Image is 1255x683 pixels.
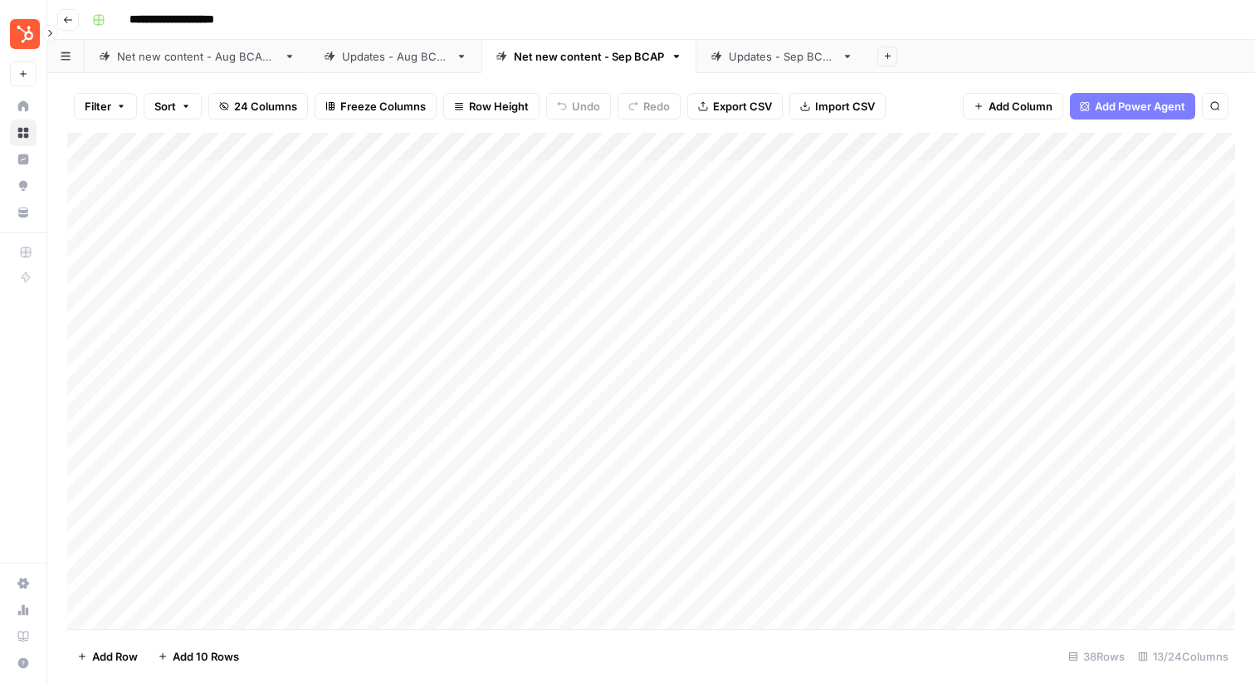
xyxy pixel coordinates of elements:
[117,48,277,65] div: Net new content - Aug BCAP 2
[10,19,40,49] img: Blog Content Action Plan Logo
[208,93,308,120] button: 24 Columns
[963,93,1063,120] button: Add Column
[234,98,297,115] span: 24 Columns
[315,93,437,120] button: Freeze Columns
[1062,643,1131,670] div: 38 Rows
[154,98,176,115] span: Sort
[85,40,310,73] a: Net new content - Aug BCAP 2
[10,120,37,146] a: Browse
[67,643,148,670] button: Add Row
[342,48,449,65] div: Updates - Aug BCAP
[92,648,138,665] span: Add Row
[10,570,37,597] a: Settings
[815,98,875,115] span: Import CSV
[696,40,867,73] a: Updates - Sep BCAP
[1070,93,1195,120] button: Add Power Agent
[173,648,239,665] span: Add 10 Rows
[10,173,37,199] a: Opportunities
[10,650,37,676] button: Help + Support
[85,98,111,115] span: Filter
[514,48,664,65] div: Net new content - Sep BCAP
[310,40,481,73] a: Updates - Aug BCAP
[989,98,1052,115] span: Add Column
[10,199,37,226] a: Your Data
[443,93,540,120] button: Row Height
[10,623,37,650] a: Learning Hub
[74,93,137,120] button: Filter
[572,98,600,115] span: Undo
[1131,643,1235,670] div: 13/24 Columns
[10,597,37,623] a: Usage
[10,93,37,120] a: Home
[144,93,202,120] button: Sort
[789,93,886,120] button: Import CSV
[10,146,37,173] a: Insights
[713,98,772,115] span: Export CSV
[618,93,681,120] button: Redo
[1095,98,1185,115] span: Add Power Agent
[148,643,249,670] button: Add 10 Rows
[687,93,783,120] button: Export CSV
[546,93,611,120] button: Undo
[469,98,529,115] span: Row Height
[340,98,426,115] span: Freeze Columns
[10,13,37,55] button: Workspace: Blog Content Action Plan
[643,98,670,115] span: Redo
[729,48,835,65] div: Updates - Sep BCAP
[481,40,696,73] a: Net new content - Sep BCAP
